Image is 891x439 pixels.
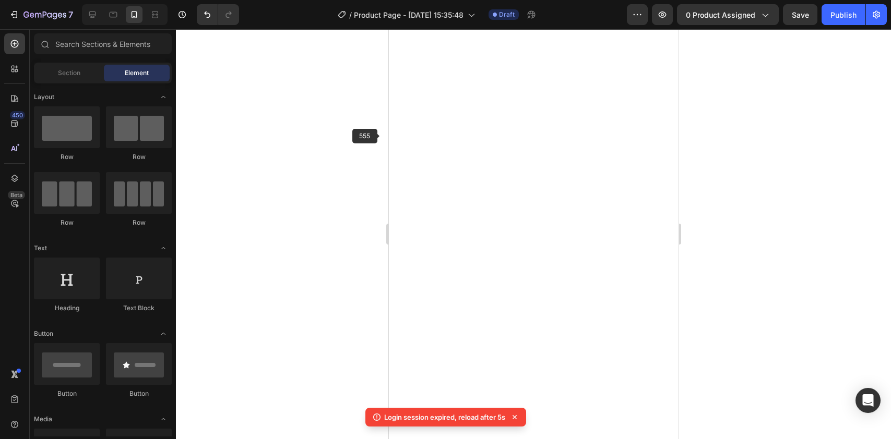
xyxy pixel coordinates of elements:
[10,111,25,119] div: 450
[830,9,857,20] div: Publish
[34,389,100,398] div: Button
[106,389,172,398] div: Button
[349,9,352,20] span: /
[856,388,881,413] div: Open Intercom Messenger
[34,92,54,102] span: Layout
[106,303,172,313] div: Text Block
[499,10,515,19] span: Draft
[677,4,779,25] button: 0 product assigned
[34,414,52,424] span: Media
[34,218,100,227] div: Row
[783,4,817,25] button: Save
[34,329,53,338] span: Button
[792,10,809,19] span: Save
[8,191,25,199] div: Beta
[197,4,239,25] div: Undo/Redo
[68,8,73,21] p: 7
[352,129,377,143] span: 555
[34,33,172,54] input: Search Sections & Elements
[155,89,172,105] span: Toggle open
[389,29,679,439] iframe: Design area
[155,411,172,428] span: Toggle open
[58,68,80,78] span: Section
[106,218,172,227] div: Row
[155,325,172,342] span: Toggle open
[354,9,464,20] span: Product Page - [DATE] 15:35:48
[106,152,172,162] div: Row
[34,243,47,253] span: Text
[4,4,78,25] button: 7
[155,240,172,257] span: Toggle open
[384,412,505,422] p: Login session expired, reload after 5s
[822,4,865,25] button: Publish
[34,152,100,162] div: Row
[125,68,149,78] span: Element
[686,9,755,20] span: 0 product assigned
[34,303,100,313] div: Heading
